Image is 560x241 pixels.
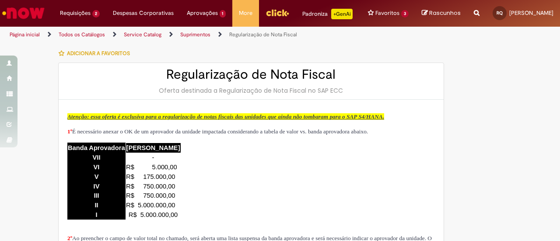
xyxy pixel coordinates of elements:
[67,50,130,57] span: Adicionar a Favoritos
[239,9,252,17] span: More
[422,9,461,17] a: Rascunhos
[67,182,126,191] td: IV
[67,86,435,95] div: Oferta destinada a Regularização de Nota Fiscal no SAP ECC
[67,67,435,82] h2: Regularização de Nota Fiscal
[10,31,40,38] a: Página inicial
[126,172,181,182] td: R$ 175.000,00
[302,9,353,19] div: Padroniza
[375,9,399,17] span: Favoritos
[67,172,126,182] td: V
[126,210,181,220] td: R$ 5.000.000,00
[126,162,181,172] td: R$ 5.000,00
[67,128,368,135] span: É necessário anexar o OK de um aprovador da unidade impactada considerando a tabela de valor vs. ...
[67,113,384,120] span: Atenção: essa oferta é exclusiva para a regularização de notas fiscais das unidades que ainda não...
[497,10,503,16] span: RQ
[126,200,181,210] td: R$ 5.000.000,00
[126,182,181,191] td: R$ 750.000,00
[60,9,91,17] span: Requisições
[67,162,126,172] td: VI
[126,191,181,200] td: R$ 750.000,00
[187,9,218,17] span: Aprovações
[266,6,289,19] img: click_logo_yellow_360x200.png
[429,9,461,17] span: Rascunhos
[229,31,297,38] a: Regularização de Nota Fiscal
[180,31,210,38] a: Suprimentos
[509,9,553,17] span: [PERSON_NAME]
[7,27,367,43] ul: Trilhas de página
[67,143,126,152] td: Banda Aprovadora
[220,10,226,17] span: 1
[59,31,105,38] a: Todos os Catálogos
[67,210,126,220] td: I
[67,200,126,210] td: II
[126,143,181,152] td: [PERSON_NAME]
[67,191,126,200] td: III
[113,9,174,17] span: Despesas Corporativas
[401,10,409,17] span: 3
[92,10,100,17] span: 2
[1,4,46,22] img: ServiceNow
[67,153,126,162] td: VII
[58,44,135,63] button: Adicionar a Favoritos
[67,128,72,135] span: 1º
[126,153,181,162] td: -
[124,31,161,38] a: Service Catalog
[331,9,353,19] p: +GenAi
